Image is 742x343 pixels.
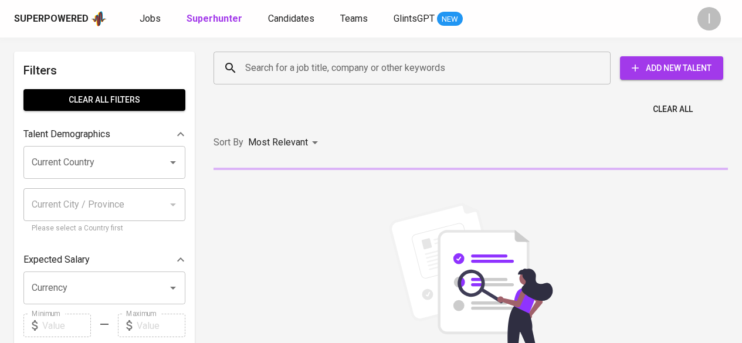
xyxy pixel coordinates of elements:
b: Superhunter [187,13,242,24]
img: app logo [91,10,107,28]
div: I [697,7,721,30]
div: Expected Salary [23,248,185,271]
div: Most Relevant [248,132,322,154]
span: Clear All [653,102,693,117]
input: Value [137,314,185,337]
span: NEW [437,13,463,25]
span: Jobs [140,13,161,24]
h6: Filters [23,61,185,80]
a: Candidates [268,12,317,26]
span: Clear All filters [33,93,176,107]
a: Superpoweredapp logo [14,10,107,28]
span: Add New Talent [629,61,714,76]
a: Jobs [140,12,163,26]
p: Talent Demographics [23,127,110,141]
input: Value [42,314,91,337]
p: Sort By [214,135,243,150]
span: GlintsGPT [394,13,435,24]
a: GlintsGPT NEW [394,12,463,26]
a: Superhunter [187,12,245,26]
span: Teams [340,13,368,24]
p: Most Relevant [248,135,308,150]
button: Open [165,280,181,296]
a: Teams [340,12,370,26]
button: Clear All [648,99,697,120]
span: Candidates [268,13,314,24]
button: Clear All filters [23,89,185,111]
button: Open [165,154,181,171]
p: Expected Salary [23,253,90,267]
div: Superpowered [14,12,89,26]
div: Talent Demographics [23,123,185,146]
button: Add New Talent [620,56,723,80]
p: Please select a Country first [32,223,177,235]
